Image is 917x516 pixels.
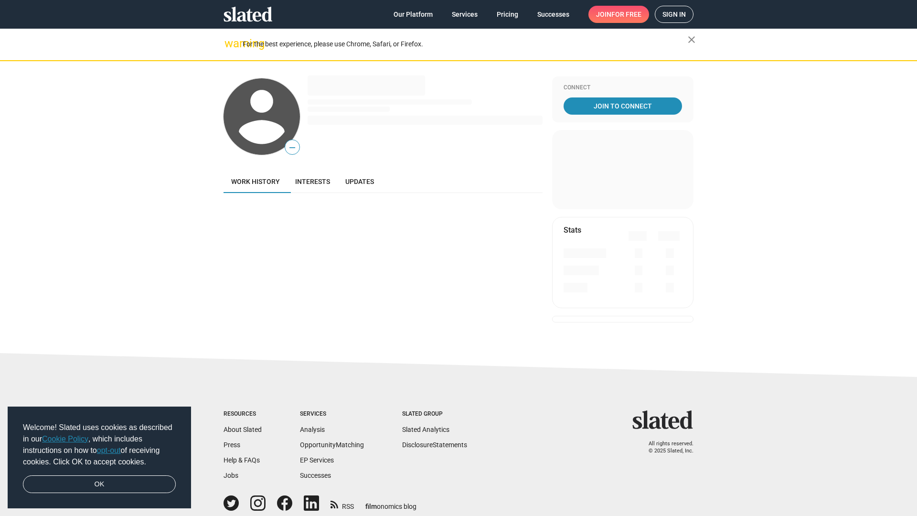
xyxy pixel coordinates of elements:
[530,6,577,23] a: Successes
[331,496,354,511] a: RSS
[365,503,377,510] span: film
[365,494,416,511] a: filmonomics blog
[224,441,240,449] a: Press
[345,178,374,185] span: Updates
[338,170,382,193] a: Updates
[300,410,364,418] div: Services
[224,170,288,193] a: Work history
[224,38,236,49] mat-icon: warning
[489,6,526,23] a: Pricing
[537,6,569,23] span: Successes
[8,407,191,509] div: cookieconsent
[224,410,262,418] div: Resources
[300,426,325,433] a: Analysis
[295,178,330,185] span: Interests
[564,225,581,235] mat-card-title: Stats
[655,6,693,23] a: Sign in
[300,441,364,449] a: OpportunityMatching
[300,456,334,464] a: EP Services
[686,34,697,45] mat-icon: close
[300,472,331,479] a: Successes
[588,6,649,23] a: Joinfor free
[402,441,467,449] a: DisclosureStatements
[497,6,518,23] span: Pricing
[23,475,176,494] a: dismiss cookie message
[288,170,338,193] a: Interests
[639,441,693,454] p: All rights reserved. © 2025 Slated, Inc.
[23,422,176,468] span: Welcome! Slated uses cookies as described in our , which includes instructions on how to of recei...
[565,97,680,115] span: Join To Connect
[42,435,88,443] a: Cookie Policy
[596,6,641,23] span: Join
[97,446,121,454] a: opt-out
[402,426,449,433] a: Slated Analytics
[452,6,478,23] span: Services
[564,97,682,115] a: Join To Connect
[243,38,688,51] div: For the best experience, please use Chrome, Safari, or Firefox.
[224,426,262,433] a: About Slated
[444,6,485,23] a: Services
[564,84,682,92] div: Connect
[285,141,299,154] span: —
[231,178,280,185] span: Work history
[402,410,467,418] div: Slated Group
[224,456,260,464] a: Help & FAQs
[224,472,238,479] a: Jobs
[394,6,433,23] span: Our Platform
[386,6,440,23] a: Our Platform
[662,6,686,22] span: Sign in
[611,6,641,23] span: for free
